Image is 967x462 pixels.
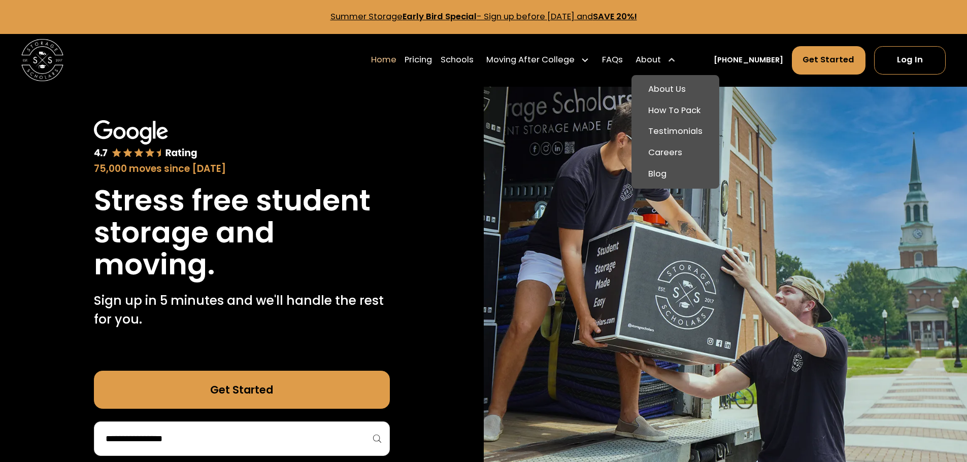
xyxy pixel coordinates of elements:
div: Moving After College [486,54,575,66]
h1: Stress free student storage and moving. [94,185,390,280]
a: Get Started [792,46,866,75]
img: Storage Scholars main logo [21,39,63,81]
a: Pricing [405,45,432,75]
a: Log In [874,46,946,75]
div: About [631,45,680,75]
div: 75,000 moves since [DATE] [94,162,390,176]
a: Summer StorageEarly Bird Special- Sign up before [DATE] andSAVE 20%! [330,11,637,22]
a: About Us [636,79,715,100]
a: Blog [636,163,715,185]
div: About [636,54,661,66]
a: Testimonials [636,121,715,143]
a: Schools [441,45,474,75]
a: [PHONE_NUMBER] [714,55,783,66]
a: How To Pack [636,100,715,122]
div: Moving After College [482,45,594,75]
p: Sign up in 5 minutes and we'll handle the rest for you. [94,291,390,329]
a: FAQs [602,45,623,75]
strong: Early Bird Special [403,11,477,22]
strong: SAVE 20%! [593,11,637,22]
a: Get Started [94,371,390,409]
a: Careers [636,143,715,164]
a: Home [371,45,396,75]
nav: About [631,75,720,189]
img: Google 4.7 star rating [94,120,197,160]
